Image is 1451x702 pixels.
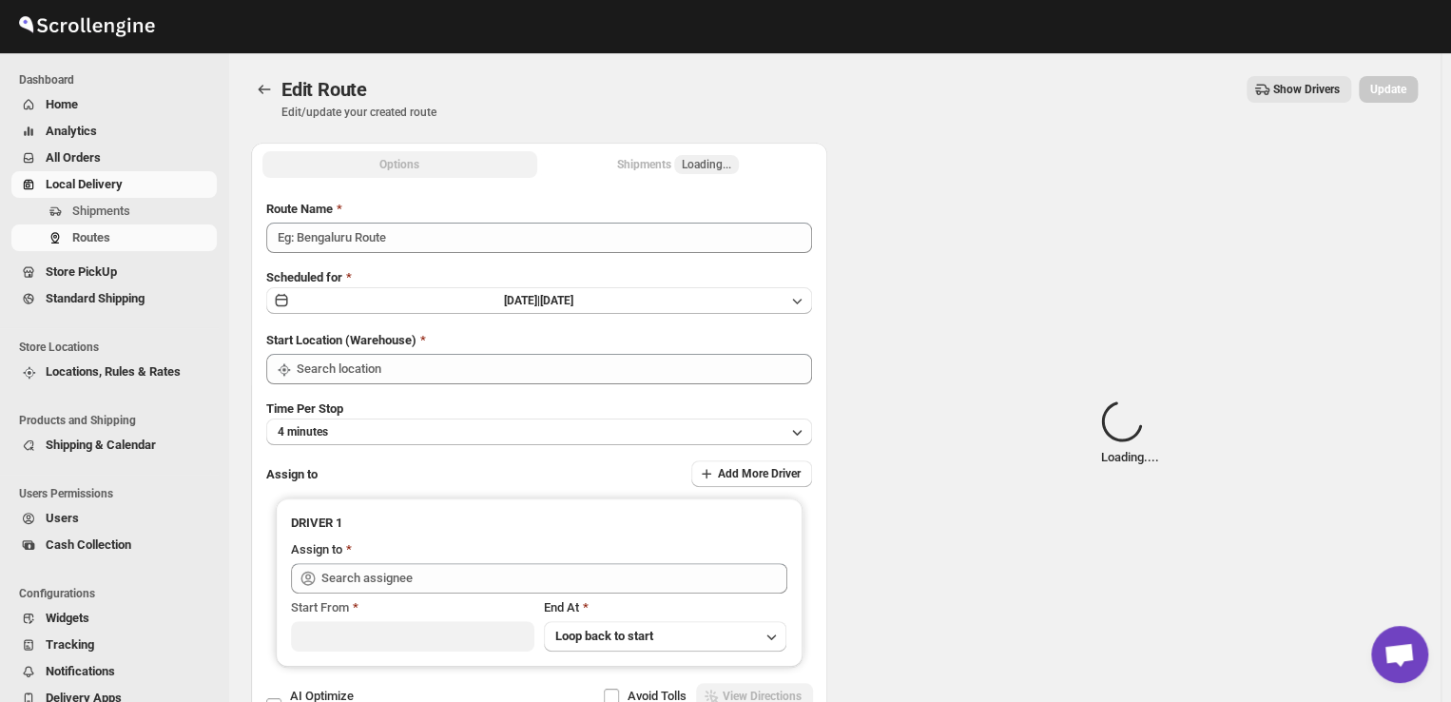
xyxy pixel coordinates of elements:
[11,532,217,558] button: Cash Collection
[281,105,436,120] p: Edit/update your created route
[46,637,94,652] span: Tracking
[19,413,219,428] span: Products and Shipping
[291,540,342,559] div: Assign to
[504,294,540,307] span: [DATE] |
[1101,400,1159,467] div: Loading... .
[1273,82,1340,97] span: Show Drivers
[617,155,739,174] div: Shipments
[266,270,342,284] span: Scheduled for
[555,629,653,643] span: Loop back to start
[46,264,117,279] span: Store PickUp
[72,204,130,218] span: Shipments
[11,432,217,458] button: Shipping & Calendar
[262,151,537,178] button: All Route Options
[46,177,123,191] span: Local Delivery
[544,621,787,652] button: Loop back to start
[11,359,217,385] button: Locations, Rules & Rates
[540,294,573,307] span: [DATE]
[682,157,731,172] span: Loading...
[11,145,217,171] button: All Orders
[46,291,145,305] span: Standard Shipping
[11,198,217,224] button: Shipments
[46,150,101,165] span: All Orders
[11,658,217,685] button: Notifications
[541,151,816,178] button: Selected Shipments
[11,224,217,251] button: Routes
[691,460,812,487] button: Add More Driver
[1371,626,1428,683] div: Open chat
[46,511,79,525] span: Users
[297,354,812,384] input: Search location
[278,424,328,439] span: 4 minutes
[46,364,181,379] span: Locations, Rules & Rates
[46,537,131,552] span: Cash Collection
[46,611,89,625] span: Widgets
[544,598,787,617] div: End At
[46,664,115,678] span: Notifications
[11,505,217,532] button: Users
[281,78,367,101] span: Edit Route
[266,287,812,314] button: [DATE]|[DATE]
[379,157,419,172] span: Options
[321,563,787,594] input: Search assignee
[251,76,278,103] button: Routes
[1247,76,1351,103] button: Show Drivers
[266,202,333,216] span: Route Name
[266,401,343,416] span: Time Per Stop
[19,340,219,355] span: Store Locations
[291,600,349,614] span: Start From
[11,605,217,632] button: Widgets
[19,486,219,501] span: Users Permissions
[266,419,812,445] button: 4 minutes
[46,438,156,452] span: Shipping & Calendar
[266,333,416,347] span: Start Location (Warehouse)
[11,91,217,118] button: Home
[11,118,217,145] button: Analytics
[11,632,217,658] button: Tracking
[19,72,219,88] span: Dashboard
[46,124,97,138] span: Analytics
[718,466,801,481] span: Add More Driver
[19,586,219,601] span: Configurations
[266,223,812,253] input: Eg: Bengaluru Route
[46,97,78,111] span: Home
[291,514,787,533] h3: DRIVER 1
[72,230,110,244] span: Routes
[266,467,318,481] span: Assign to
